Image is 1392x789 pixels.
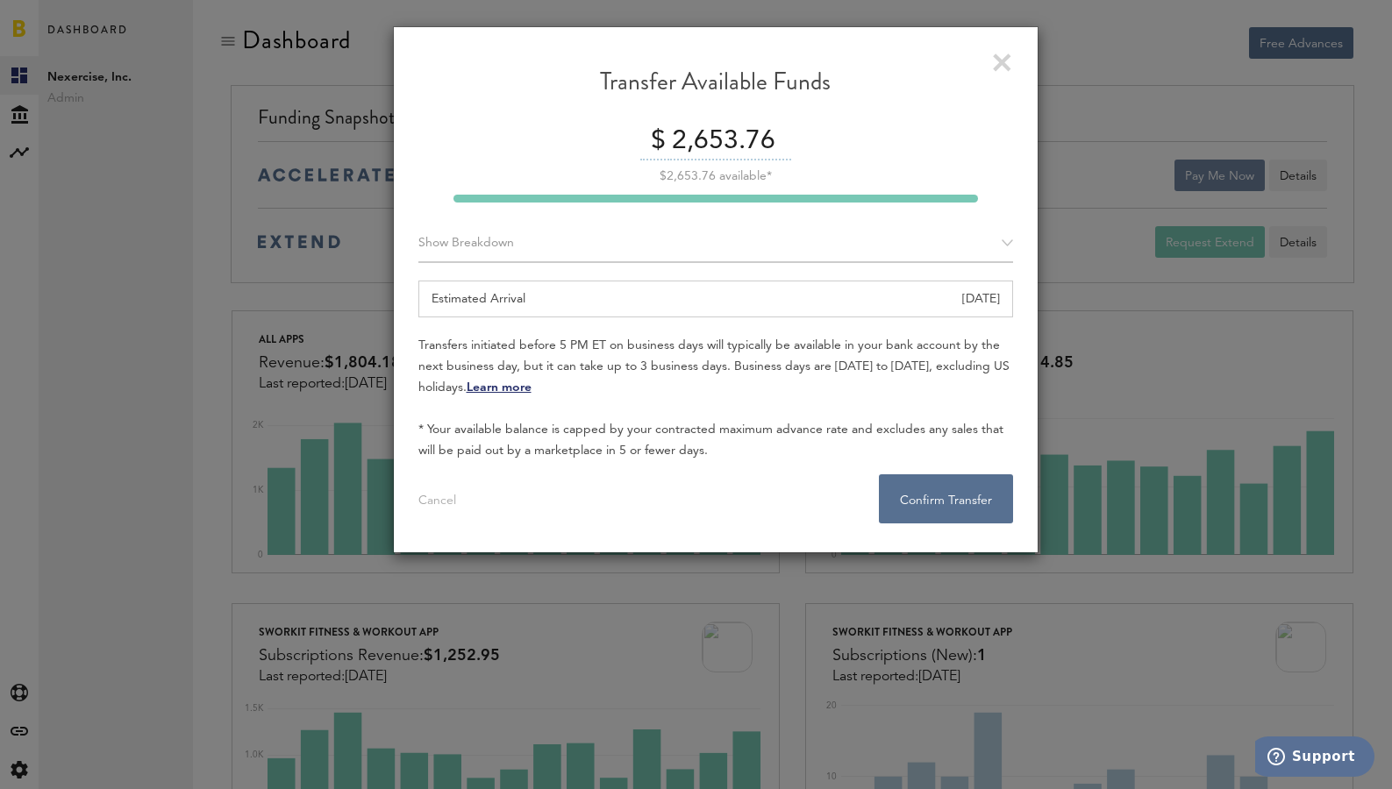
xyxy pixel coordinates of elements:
div: $ [640,124,666,160]
iframe: Opens a widget where you can find more information [1255,736,1374,780]
button: Cancel [397,474,477,523]
div: [DATE] [962,281,1000,316]
a: Learn more [467,381,532,394]
span: Show [418,237,448,249]
button: Confirm Transfer [879,474,1013,523]
div: Transfers initiated before 5 PM ET on business days will typically be available in your bank acco... [418,335,1013,461]
div: Transfer Available Funds [418,67,1013,111]
div: Breakdown [418,224,1013,263]
div: $2,653.76 available* [418,170,1013,182]
div: Estimated Arrival [418,281,1013,317]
